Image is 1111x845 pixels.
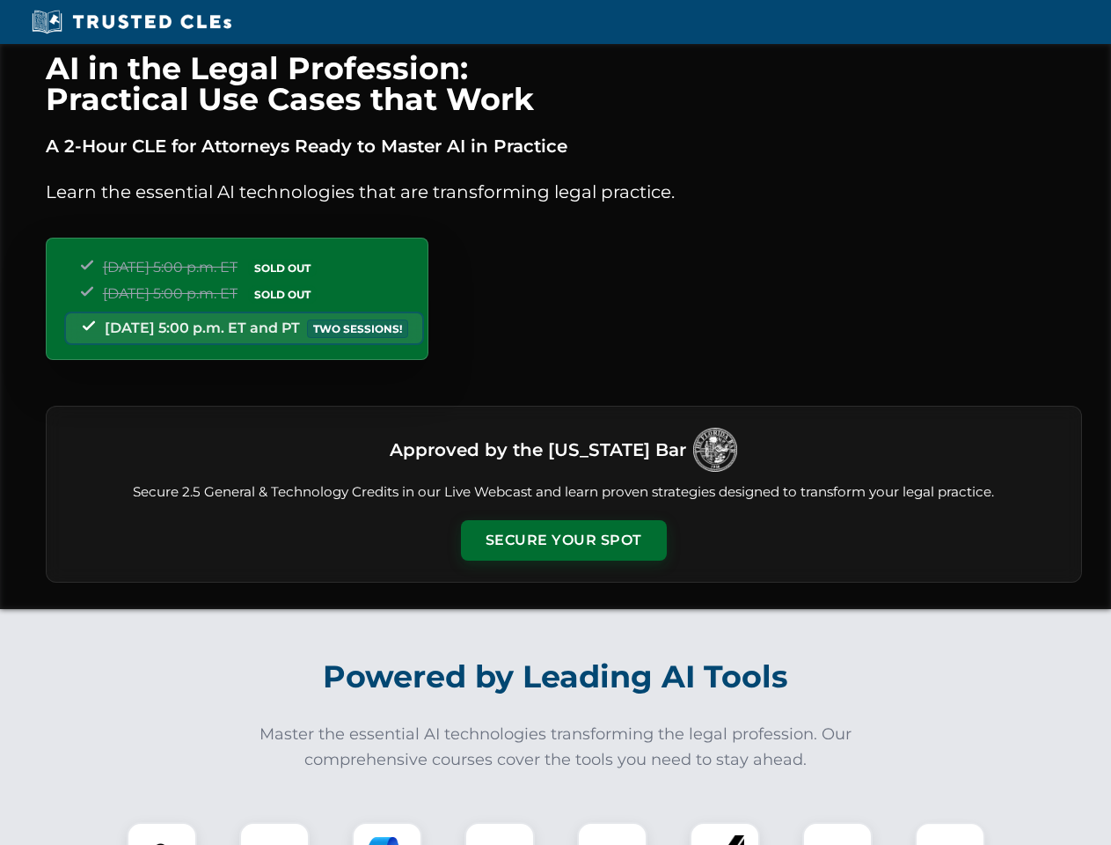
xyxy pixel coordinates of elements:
p: Secure 2.5 General & Technology Credits in our Live Webcast and learn proven strategies designed ... [68,482,1060,503]
button: Secure Your Spot [461,520,667,561]
span: [DATE] 5:00 p.m. ET [103,259,238,276]
span: [DATE] 5:00 p.m. ET [103,285,238,302]
p: Learn the essential AI technologies that are transforming legal practice. [46,178,1082,206]
p: Master the essential AI technologies transforming the legal profession. Our comprehensive courses... [248,722,864,773]
img: Logo [693,428,737,472]
p: A 2-Hour CLE for Attorneys Ready to Master AI in Practice [46,132,1082,160]
h1: AI in the Legal Profession: Practical Use Cases that Work [46,53,1082,114]
img: Trusted CLEs [26,9,237,35]
span: SOLD OUT [248,285,317,304]
span: SOLD OUT [248,259,317,277]
h2: Powered by Leading AI Tools [69,646,1043,708]
h3: Approved by the [US_STATE] Bar [390,434,686,466]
